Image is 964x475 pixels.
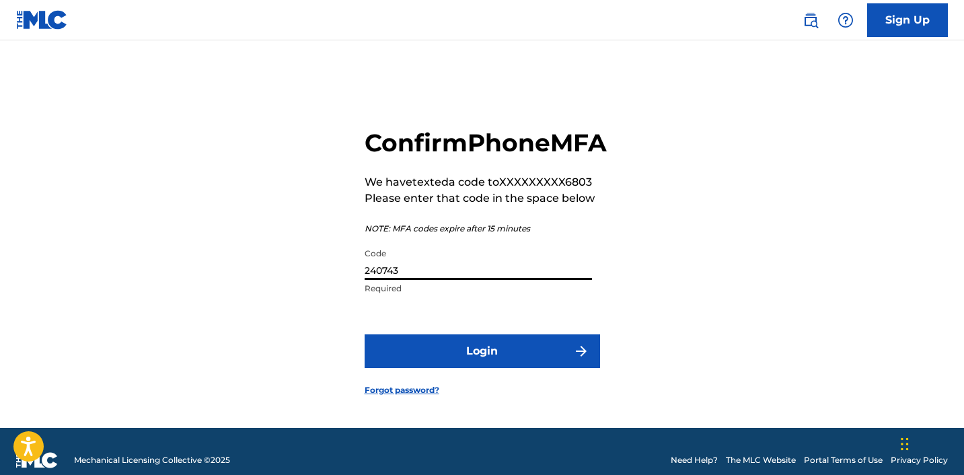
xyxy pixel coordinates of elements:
[901,424,909,464] div: Drag
[365,334,600,368] button: Login
[803,12,819,28] img: search
[16,10,68,30] img: MLC Logo
[797,7,824,34] a: Public Search
[573,343,589,359] img: f7272a7cc735f4ea7f67.svg
[365,190,607,207] p: Please enter that code in the space below
[838,12,854,28] img: help
[16,452,58,468] img: logo
[365,128,607,158] h2: Confirm Phone MFA
[74,454,230,466] span: Mechanical Licensing Collective © 2025
[671,454,718,466] a: Need Help?
[804,454,883,466] a: Portal Terms of Use
[365,283,592,295] p: Required
[365,384,439,396] a: Forgot password?
[897,410,964,475] iframe: Chat Widget
[365,223,607,235] p: NOTE: MFA codes expire after 15 minutes
[726,454,796,466] a: The MLC Website
[832,7,859,34] div: Help
[891,454,948,466] a: Privacy Policy
[365,174,607,190] p: We have texted a code to XXXXXXXXX6803
[867,3,948,37] a: Sign Up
